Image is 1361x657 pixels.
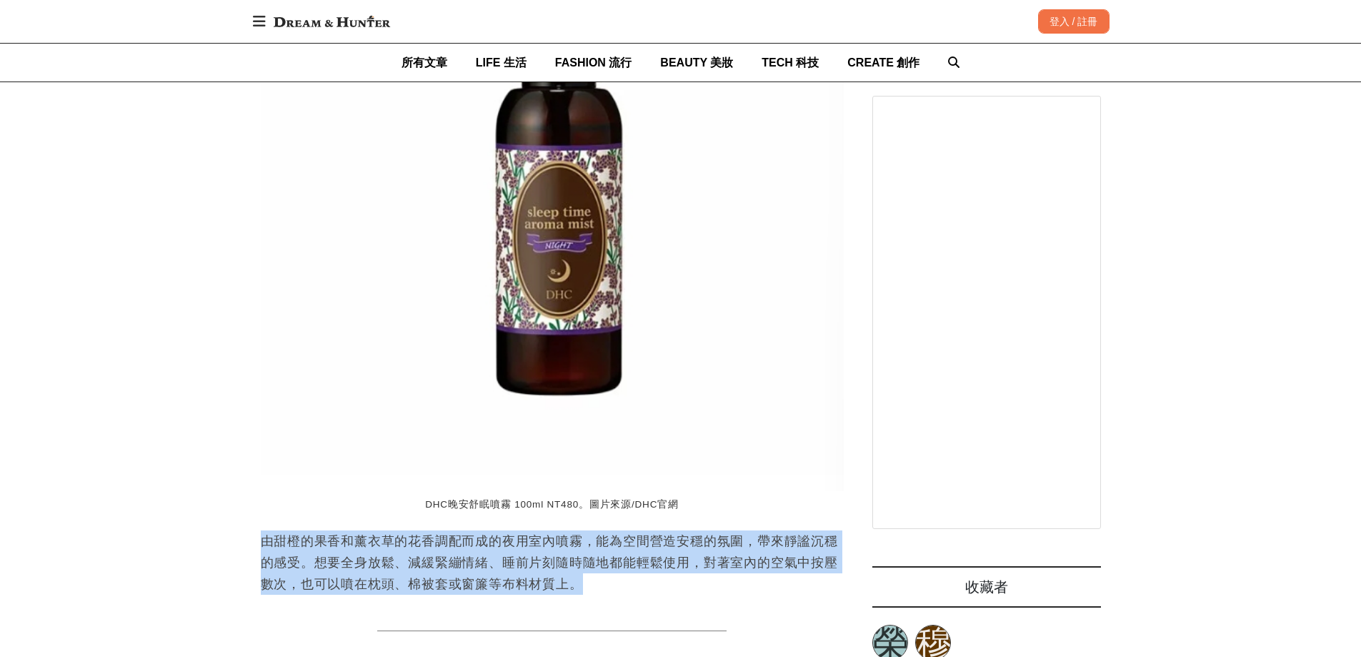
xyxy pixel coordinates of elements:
span: 收藏者 [965,579,1008,595]
span: CREATE 創作 [847,56,919,69]
span: 所有文章 [402,56,447,69]
figcaption: DHC晚安舒眠噴霧 100ml NT480。圖片來源/DHC官網 [261,491,844,519]
div: 登入 / 註冊 [1038,9,1110,34]
span: LIFE 生活 [476,56,527,69]
img: Dream & Hunter [266,9,397,34]
span: BEAUTY 美妝 [660,56,733,69]
a: TECH 科技 [762,44,819,81]
span: TECH 科技 [762,56,819,69]
a: BEAUTY 美妝 [660,44,733,81]
a: LIFE 生活 [476,44,527,81]
p: 由甜橙的果香和薰衣草的花香調配而成的夜用室內噴霧，能為空間營造安穩的氛圍，帶來靜謐沉穩的感受。想要全身放鬆、減緩緊繃情緒、睡前片刻隨時隨地都能輕鬆使用，對著室內的空氣中按壓數次，也可以噴在枕頭、... [261,530,844,595]
span: FASHION 流行 [555,56,632,69]
a: CREATE 創作 [847,44,919,81]
a: FASHION 流行 [555,44,632,81]
a: 所有文章 [402,44,447,81]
